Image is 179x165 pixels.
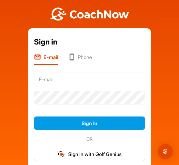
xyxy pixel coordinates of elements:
[83,136,96,142] span: OR
[34,116,145,130] button: Sign In
[34,148,145,161] button: Sign In with Golf Genius
[49,7,130,21] img: BwLJSsUCoWCh5upNqxVrqldRgqLPVwmV24tXu5FoVAoFEpwwqQ3VIfuoInZCoVCoTD4vwADAC3ZFMkVEQFDAAAAAElFTkSuQmCC
[34,73,145,86] input: E-mail
[158,144,173,159] div: Open Intercom Messenger
[68,53,92,65] li: Phone
[34,36,145,48] div: Sign in
[34,53,58,65] li: E-mail
[57,150,65,158] img: gg_logo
